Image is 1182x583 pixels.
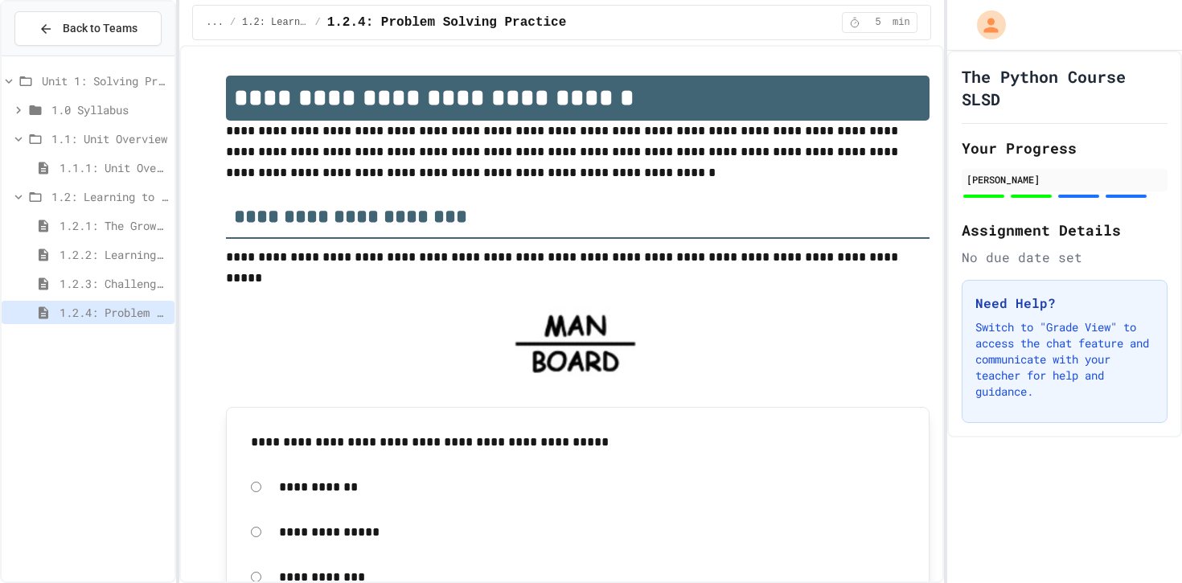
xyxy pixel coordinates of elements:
[975,319,1154,400] p: Switch to "Grade View" to access the chat feature and communicate with your teacher for help and ...
[962,248,1168,267] div: No due date set
[63,20,137,37] span: Back to Teams
[14,11,162,46] button: Back to Teams
[314,16,320,29] span: /
[962,65,1168,110] h1: The Python Course SLSD
[865,16,891,29] span: 5
[242,16,308,29] span: 1.2: Learning to Solve Hard Problems
[60,304,168,321] span: 1.2.4: Problem Solving Practice
[60,217,168,234] span: 1.2.1: The Growth Mindset
[893,16,910,29] span: min
[60,275,168,292] span: 1.2.3: Challenge Problem - The Bridge
[975,294,1154,313] h3: Need Help?
[967,172,1163,187] div: [PERSON_NAME]
[51,130,168,147] span: 1.1: Unit Overview
[230,16,236,29] span: /
[960,6,1010,43] div: My Account
[962,219,1168,241] h2: Assignment Details
[962,137,1168,159] h2: Your Progress
[42,72,168,89] span: Unit 1: Solving Problems in Computer Science
[60,246,168,263] span: 1.2.2: Learning to Solve Hard Problems
[60,159,168,176] span: 1.1.1: Unit Overview
[327,13,567,32] span: 1.2.4: Problem Solving Practice
[206,16,224,29] span: ...
[51,188,168,205] span: 1.2: Learning to Solve Hard Problems
[51,101,168,118] span: 1.0 Syllabus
